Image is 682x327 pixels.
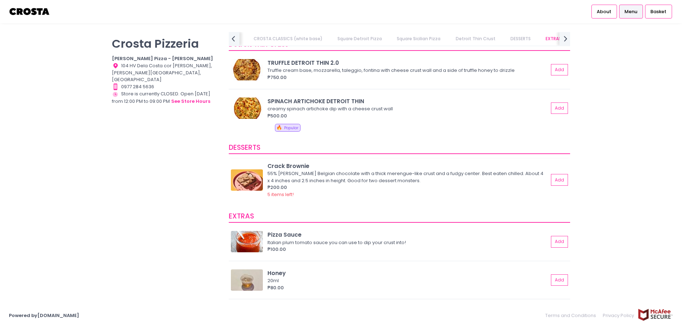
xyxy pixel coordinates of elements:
[267,246,548,253] div: ₱100.00
[551,64,568,76] button: Add
[539,32,568,46] a: EXTRAS
[267,277,546,284] div: 20ml
[267,170,546,184] div: 55% [PERSON_NAME] Belgian chocolate with a thick merengue-like crust and a fudgy center. Best eat...
[112,83,220,90] div: 0977 284 5636
[449,32,502,46] a: Detroit Thin Crust
[551,236,568,248] button: Add
[503,32,537,46] a: DESSERTS
[551,102,568,114] button: Add
[267,105,546,112] div: creamy spinach artichoke dip with a cheese crust wall
[600,308,638,322] a: Privacy Policy
[591,5,617,18] a: About
[267,67,546,74] div: Truffle cream base, mozzarella, taleggio, fontina with cheese crust wall and a side of truffle ho...
[331,32,389,46] a: Square Detroit Pizza
[171,97,211,105] button: see store hours
[267,162,548,170] div: Crack Brownie
[112,55,213,62] b: [PERSON_NAME] Pizza - [PERSON_NAME]
[267,184,548,191] div: ₱200.00
[267,97,548,105] div: SPINACH ARTICHOKE DETROIT THIN
[551,274,568,286] button: Add
[267,231,548,239] div: Pizza Sauce
[231,269,263,291] img: Honey
[229,143,260,152] span: DESSERTS
[247,32,329,46] a: CROSTA CLASSICS (white base)
[267,74,548,81] div: ₱750.00
[551,174,568,186] button: Add
[231,169,263,191] img: Crack Brownie
[267,59,548,67] div: TRUFFLE DETROIT THIN 2.0
[267,191,294,198] span: 5 items left!
[112,62,220,83] div: 104 HV Dela Costa cor [PERSON_NAME], [PERSON_NAME][GEOGRAPHIC_DATA], [GEOGRAPHIC_DATA]
[390,32,448,46] a: Square Sicilian Pizza
[624,8,637,15] span: Menu
[267,112,548,120] div: ₱500.00
[619,5,643,18] a: Menu
[284,125,298,131] span: Popular
[638,308,673,321] img: mcafee-secure
[229,39,288,49] span: Detroit Thin Crust
[231,59,263,80] img: TRUFFLE DETROIT THIN 2.0
[229,211,254,221] span: EXTRAS
[112,37,220,51] p: Crosta Pizzeria
[276,124,282,131] span: 🔥
[267,269,548,277] div: Honey
[231,231,263,252] img: Pizza Sauce
[231,97,263,119] img: SPINACH ARTICHOKE DETROIT THIN
[267,284,548,291] div: ₱80.00
[650,8,666,15] span: Basket
[597,8,611,15] span: About
[545,308,600,322] a: Terms and Conditions
[9,5,50,18] img: logo
[267,239,546,246] div: Italian plum tomato sauce you can use to dip your crust into!
[9,312,79,319] a: Powered by[DOMAIN_NAME]
[112,90,220,105] div: Store is currently CLOSED. Open [DATE] from 12:00 PM to 09:00 PM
